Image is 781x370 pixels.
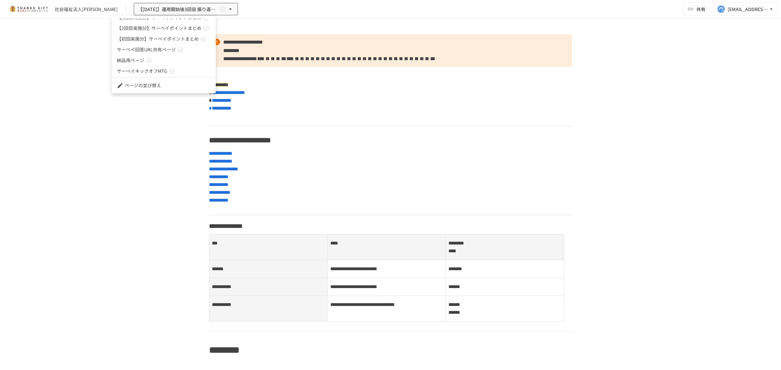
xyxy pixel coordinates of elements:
span: 【初回実施分】サーベイポイントまとめ [117,35,199,42]
span: 【2回目実施分】サーベイポイントまとめ [117,25,201,32]
span: サーベイ回答URL共有ページ [117,46,176,53]
span: サーベイキックオフMTG [117,68,167,74]
li: ページの並び替え [112,80,216,91]
span: 納品用ページ [117,57,144,64]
